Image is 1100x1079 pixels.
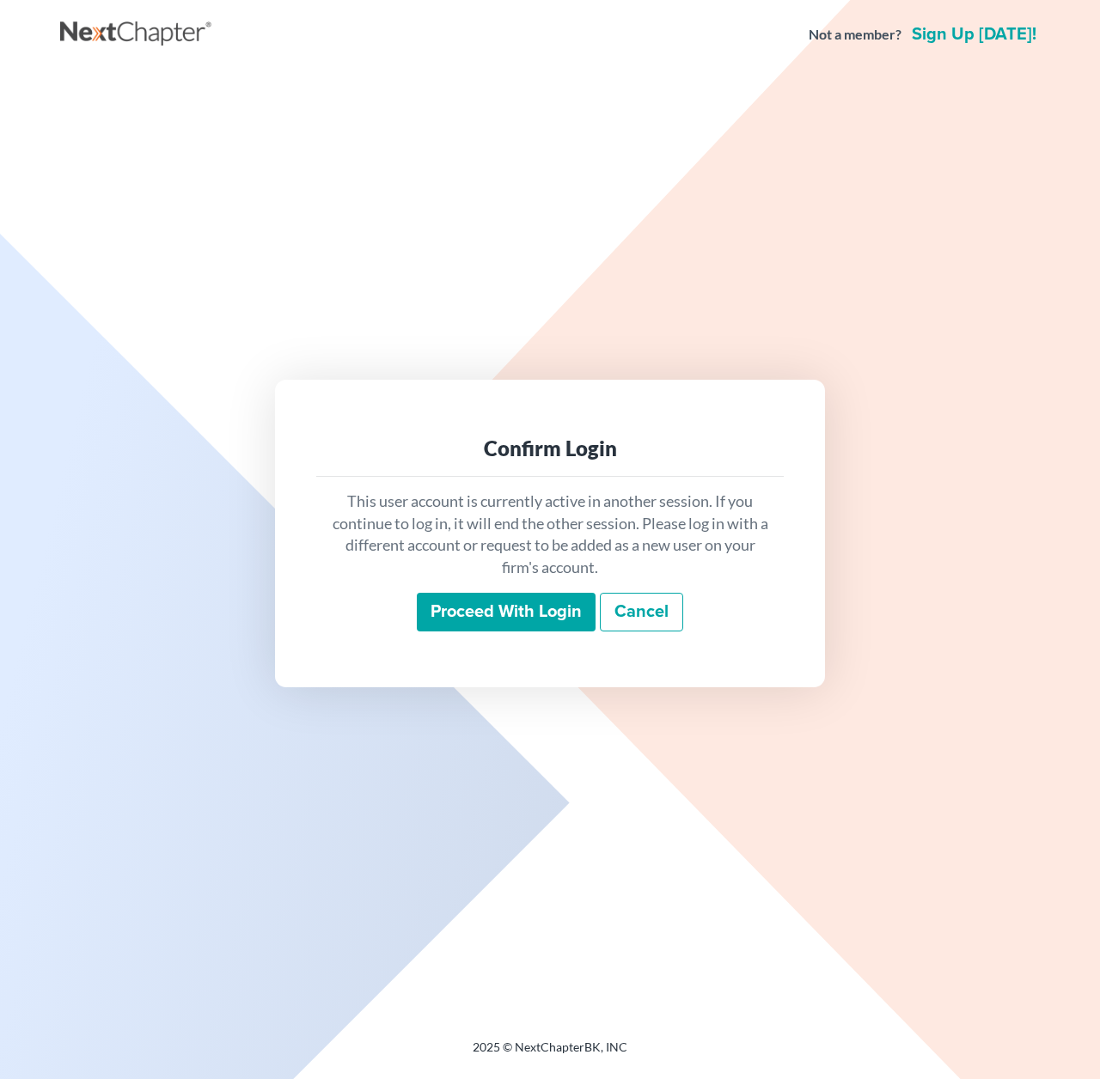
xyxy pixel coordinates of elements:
p: This user account is currently active in another session. If you continue to log in, it will end ... [330,491,770,579]
div: Confirm Login [330,435,770,462]
a: Cancel [600,593,683,632]
a: Sign up [DATE]! [908,26,1040,43]
input: Proceed with login [417,593,596,632]
div: 2025 © NextChapterBK, INC [60,1039,1040,1070]
strong: Not a member? [809,25,901,45]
